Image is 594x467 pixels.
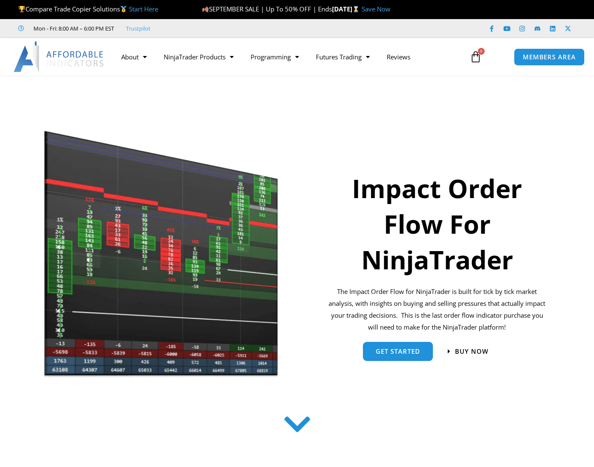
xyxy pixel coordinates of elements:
[332,5,361,13] strong: [DATE]
[363,342,433,361] a: get started
[19,6,25,12] img: 🏆
[478,48,485,55] span: 0
[327,286,547,333] p: The Impact Order Flow for NinjaTrader is built for tick by tick market analysis, with insights on...
[202,5,332,13] span: SEPTEMBER SALE | Up To 50% OFF | Ends
[376,348,420,355] span: get started
[242,47,307,67] a: Programming
[523,54,576,60] span: MEMBERS AREA
[202,6,209,12] img: 🍂
[18,5,158,13] span: Compare Trade Copier Solutions
[362,5,390,13] a: Save Now
[113,47,155,67] a: About
[457,45,494,69] a: 0
[44,129,279,380] img: Orderflow | Affordable Indicators – NinjaTrader
[155,47,242,67] a: NinjaTrader Products
[113,47,463,67] nav: Menu
[307,47,378,67] a: Futures Trading
[129,5,158,13] a: Start Here
[353,6,359,12] img: ⌛
[14,42,105,72] img: LogoAI | Affordable Indicators – NinjaTrader
[514,48,585,66] a: MEMBERS AREA
[31,23,114,34] span: Mon - Fri: 8:00 AM – 6:00 PM EST
[126,23,151,34] a: Trustpilot
[327,171,547,277] h1: Impact Order Flow For NinjaTrader
[120,6,127,12] img: 🥇
[378,47,419,67] a: Reviews
[455,348,488,355] span: Buy now
[448,348,488,355] a: Buy now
